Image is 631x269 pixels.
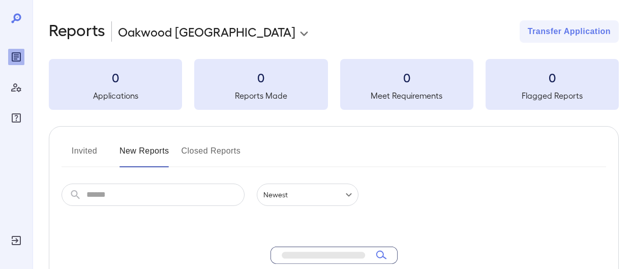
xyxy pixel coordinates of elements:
[520,20,619,43] button: Transfer Application
[49,89,182,102] h5: Applications
[119,143,169,167] button: New Reports
[8,110,24,126] div: FAQ
[8,232,24,249] div: Log Out
[49,59,619,110] summary: 0Applications0Reports Made0Meet Requirements0Flagged Reports
[340,89,473,102] h5: Meet Requirements
[257,184,358,206] div: Newest
[486,89,619,102] h5: Flagged Reports
[182,143,241,167] button: Closed Reports
[49,20,105,43] h2: Reports
[8,49,24,65] div: Reports
[194,69,327,85] h3: 0
[194,89,327,102] h5: Reports Made
[49,69,182,85] h3: 0
[118,23,295,40] p: Oakwood [GEOGRAPHIC_DATA]
[486,69,619,85] h3: 0
[62,143,107,167] button: Invited
[8,79,24,96] div: Manage Users
[340,69,473,85] h3: 0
